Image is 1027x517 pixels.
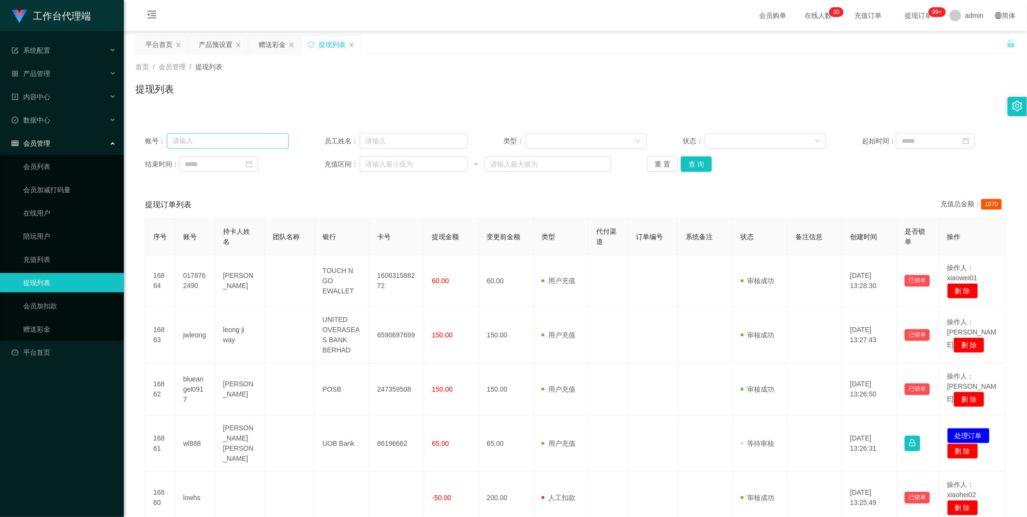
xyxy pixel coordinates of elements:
[862,136,896,146] span: 起始时间：
[12,117,18,123] i: 图标: check-circle-o
[842,364,897,415] td: [DATE] 13:26:50
[135,82,174,96] h1: 提现列表
[479,415,534,472] td: 65.00
[12,116,50,124] span: 数据中心
[319,35,346,54] div: 提现列表
[289,42,294,48] i: 图标: close
[1007,39,1015,48] i: 图标: unlock
[146,255,176,307] td: 16864
[145,199,191,211] span: 提现订单列表
[905,275,930,287] button: 已锁单
[199,35,233,54] div: 产品预设置
[995,12,1002,19] i: 图标: global
[1012,101,1023,111] i: 图标: setting
[905,492,930,503] button: 已锁单
[146,35,173,54] div: 平台首页
[432,331,453,339] span: 150.00
[176,307,215,364] td: jwleong
[377,233,391,241] span: 卡号
[324,159,360,169] span: 充值区间：
[369,364,424,415] td: 247359508
[308,41,315,48] i: 图标: sync
[479,307,534,364] td: 150.00
[183,233,197,241] span: 账号
[432,385,453,393] span: 150.00
[246,161,252,167] i: 图标: calendar
[829,7,843,17] sup: 30
[315,415,369,472] td: UOB Bank
[23,250,116,269] a: 充值列表
[135,63,149,71] span: 首页
[741,440,775,447] span: 等待审核
[324,136,360,146] span: 员工姓名：
[145,159,179,169] span: 结束时间：
[146,307,176,364] td: 16863
[12,70,18,77] i: 图标: appstore-o
[153,233,167,241] span: 序号
[947,283,978,299] button: 删 除
[741,385,775,393] span: 审核成功
[905,228,925,245] span: 是否锁单
[542,233,555,241] span: 类型
[135,0,168,31] i: 图标: menu-fold
[940,199,1006,211] div: 充值总金额：
[369,255,424,307] td: 160631588272
[542,385,575,393] span: 用户充值
[23,157,116,176] a: 会员列表
[842,255,897,307] td: [DATE] 13:28:30
[12,140,18,147] i: 图标: table
[23,273,116,292] a: 提现列表
[635,138,641,145] i: 图标: down
[176,255,215,307] td: 0178762490
[542,331,575,339] span: 用户充值
[273,233,300,241] span: 团队名称
[153,63,155,71] span: /
[369,307,424,364] td: 6590697699
[542,277,575,285] span: 用户充值
[145,136,167,146] span: 账号：
[215,307,265,364] td: leong ji way
[432,440,449,447] span: 65.00
[981,199,1002,210] span: 1070
[195,63,222,71] span: 提现列表
[12,12,91,19] a: 工作台代理端
[12,46,50,54] span: 系统配置
[947,443,978,459] button: 删 除
[905,383,930,395] button: 已锁单
[432,277,449,285] span: 60.00
[542,494,575,502] span: 人工扣款
[323,233,336,241] span: 银行
[928,7,946,17] sup: 956
[741,277,775,285] span: 审核成功
[947,233,961,241] span: 操作
[23,203,116,223] a: 在线用户
[315,255,369,307] td: TOUCH N GO EWALLET
[176,364,215,415] td: blueangel0917
[947,428,990,443] button: 处理订单
[842,415,897,472] td: [DATE] 13:26:31
[647,156,678,172] button: 重 置
[836,7,840,17] p: 0
[741,233,754,241] span: 状态
[349,42,354,48] i: 图标: close
[12,93,50,101] span: 内容中心
[683,136,705,146] span: 状态：
[315,364,369,415] td: POSB
[259,35,286,54] div: 赠送彩金
[146,415,176,472] td: 16861
[815,138,821,145] i: 图标: down
[12,93,18,100] i: 图标: profile
[479,364,534,415] td: 150.00
[741,331,775,339] span: 审核成功
[947,500,978,516] button: 删 除
[468,159,484,169] span: ~
[360,156,468,172] input: 请输入最小值为
[741,494,775,502] span: 审核成功
[947,264,977,282] span: 操作人：xiaowei01
[800,12,836,19] span: 在线人数
[681,156,712,172] button: 查 询
[12,47,18,54] i: 图标: form
[215,415,265,472] td: [PERSON_NAME] [PERSON_NAME]
[542,440,575,447] span: 用户充值
[33,0,91,31] h1: 工作台代理端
